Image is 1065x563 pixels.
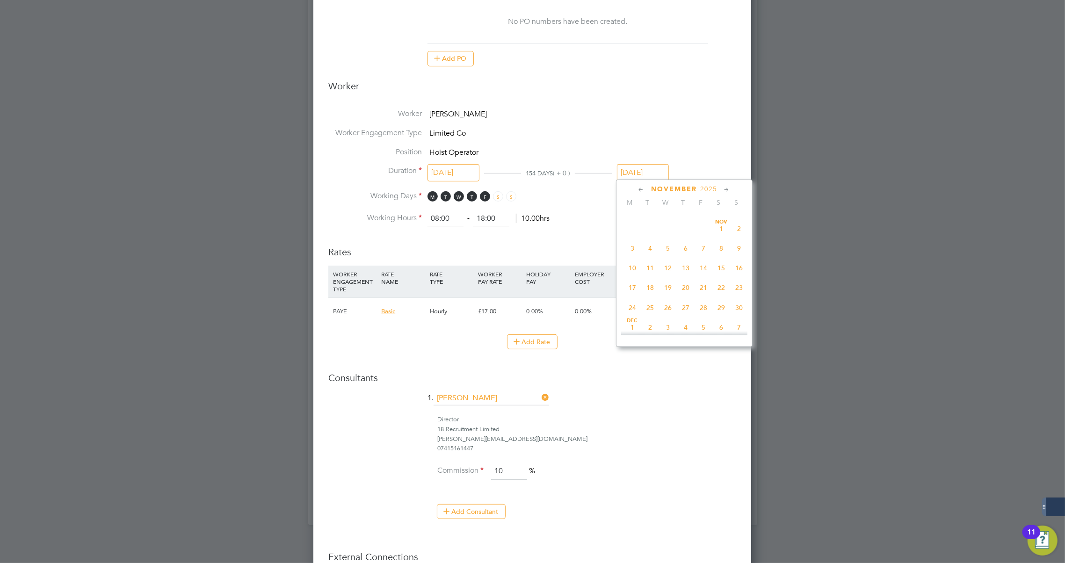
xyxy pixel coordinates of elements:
div: EMPLOYER COST [572,266,621,290]
span: 11 [641,259,659,277]
span: 5 [695,318,712,336]
span: 10 [623,259,641,277]
label: Commission [437,466,484,476]
span: 1 [712,220,730,238]
span: 7 [695,239,712,257]
span: 16 [730,259,748,277]
span: W [657,198,674,207]
div: WORKER PAY RATE [476,266,524,290]
button: Add Rate [507,334,558,349]
span: T [467,191,477,202]
span: 6 [677,239,695,257]
span: 3 [659,318,677,336]
span: T [441,191,451,202]
span: 2 [641,318,659,336]
h3: Worker [328,80,736,100]
span: 19 [659,279,677,296]
span: 6 [712,318,730,336]
li: 1. [328,391,736,415]
span: W [454,191,464,202]
input: 17:00 [473,210,509,227]
div: 07415161447 [437,444,736,454]
span: 154 DAYS [526,169,553,177]
span: ( + 0 ) [553,169,570,177]
span: 9 [730,239,748,257]
span: Limited Co [429,129,466,138]
span: [PERSON_NAME] [429,109,487,119]
div: HOLIDAY PAY [524,266,572,290]
span: 23 [730,279,748,296]
span: 26 [659,299,677,317]
span: 0.00% [527,307,543,315]
span: 1 [623,318,641,336]
span: Basic [381,307,395,315]
span: S [506,191,516,202]
span: 10.00hrs [516,214,550,223]
span: M [621,198,639,207]
div: Director [437,415,736,425]
span: 14 [695,259,712,277]
button: Add Consultant [437,504,506,519]
span: S [493,191,503,202]
span: 17 [623,279,641,296]
span: 24 [623,299,641,317]
span: 7 [730,318,748,336]
span: 13 [677,259,695,277]
span: 2025 [700,185,717,193]
div: No PO numbers have been created. [437,17,699,27]
span: 4 [641,239,659,257]
div: PAYE [331,298,379,325]
span: 15 [712,259,730,277]
span: F [692,198,710,207]
span: 2 [730,220,748,238]
label: Position [328,147,422,157]
span: F [480,191,490,202]
span: 5 [659,239,677,257]
label: Worker [328,109,422,119]
div: Hourly [427,298,476,325]
span: 20 [677,279,695,296]
span: M [427,191,438,202]
span: Hoist Operator [429,148,478,157]
input: Select one [617,164,669,181]
span: 18 [641,279,659,296]
span: ‐ [465,214,471,223]
div: RATE TYPE [427,266,476,290]
span: 25 [641,299,659,317]
label: Worker Engagement Type [328,128,422,138]
div: £17.00 [476,298,524,325]
span: 0.00% [575,307,592,315]
div: RATE NAME [379,266,427,290]
h3: Consultants [328,372,736,384]
span: T [639,198,657,207]
span: 30 [730,299,748,317]
label: Working Hours [328,213,422,223]
span: 12 [659,259,677,277]
input: Search for... [434,391,549,405]
span: November [651,185,697,193]
button: Add PO [427,51,474,66]
button: Open Resource Center, 11 new notifications [1028,526,1058,556]
label: Working Days [328,191,422,201]
h3: External Connections [328,551,736,563]
span: 3 [623,239,641,257]
span: % [529,466,535,476]
div: [PERSON_NAME][EMAIL_ADDRESS][DOMAIN_NAME] [437,434,736,444]
input: Select one [427,164,479,181]
span: 29 [712,299,730,317]
span: 8 [712,239,730,257]
div: WORKER ENGAGEMENT TYPE [331,266,379,297]
span: Dec [623,318,641,323]
span: 28 [695,299,712,317]
input: 08:00 [427,210,464,227]
span: T [674,198,692,207]
span: 4 [677,318,695,336]
span: Nov [712,220,730,224]
label: Duration [328,166,422,176]
div: 18 Recruitment Limited [437,425,736,434]
div: 11 [1027,532,1036,544]
span: S [710,198,728,207]
span: 22 [712,279,730,296]
span: 21 [695,279,712,296]
span: 27 [677,299,695,317]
